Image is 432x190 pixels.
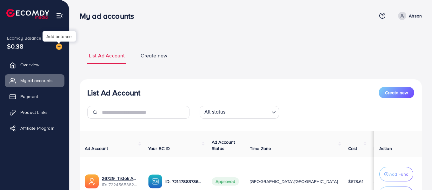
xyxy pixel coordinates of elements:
[200,106,279,119] div: Search for option
[385,89,408,96] span: Create new
[87,88,140,97] h3: List Ad Account
[56,43,62,50] img: image
[20,109,48,115] span: Product Links
[250,145,271,152] span: Time Zone
[5,122,64,134] a: Affiliate Program
[7,35,41,41] span: Ecomdy Balance
[165,178,202,185] p: ID: 7214788373607727106
[85,145,108,152] span: Ad Account
[409,12,422,20] p: Ahsan
[102,175,138,181] a: 26729_Tiktok Ad Account PK_1682100235915
[379,145,392,152] span: Action
[80,11,139,21] h3: My ad accounts
[212,139,235,152] span: Ad Account Status
[85,174,99,188] img: ic-ads-acc.e4c84228.svg
[7,42,23,51] span: $0.38
[228,107,269,117] input: Search for option
[5,106,64,119] a: Product Links
[5,74,64,87] a: My ad accounts
[56,12,63,19] img: menu
[102,181,138,188] span: ID: 7224565382663634946
[389,170,409,178] p: Add Fund
[20,62,39,68] span: Overview
[5,58,64,71] a: Overview
[348,178,363,185] span: $678.61
[20,125,54,131] span: Affiliate Program
[20,77,53,84] span: My ad accounts
[89,52,125,59] span: List Ad Account
[203,107,227,117] span: All status
[395,12,422,20] a: Ahsan
[6,9,49,19] img: logo
[250,178,338,185] span: [GEOGRAPHIC_DATA]/[GEOGRAPHIC_DATA]
[141,52,167,59] span: Create new
[20,93,38,100] span: Payment
[102,175,138,188] div: <span class='underline'>26729_Tiktok Ad Account PK_1682100235915</span></br>7224565382663634946
[212,177,239,186] span: Approved
[43,31,76,42] div: Add balance
[379,87,414,98] button: Create new
[5,90,64,103] a: Payment
[348,145,357,152] span: Cost
[379,167,413,181] button: Add Fund
[148,145,170,152] span: Your BC ID
[148,174,162,188] img: ic-ba-acc.ded83a64.svg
